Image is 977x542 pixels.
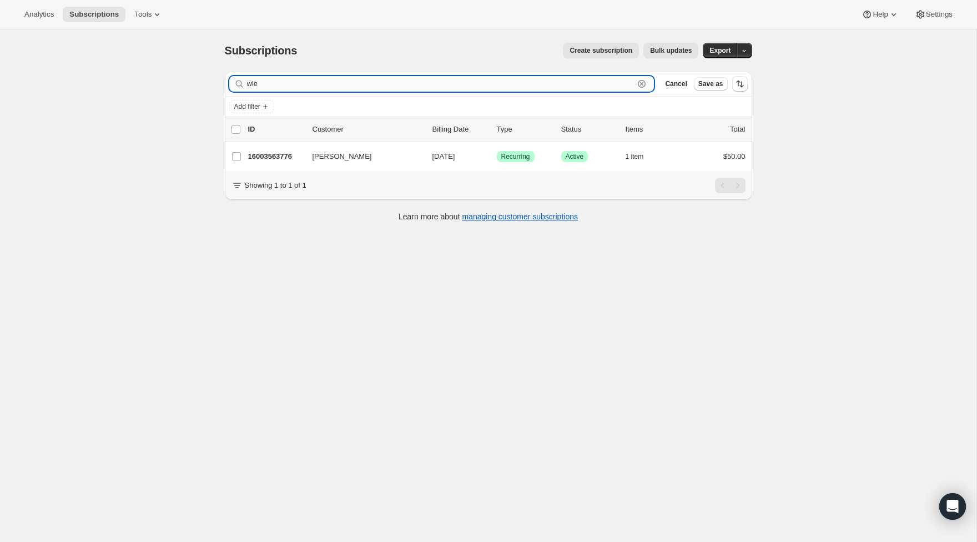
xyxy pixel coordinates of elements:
[245,180,306,191] p: Showing 1 to 1 of 1
[703,43,737,58] button: Export
[723,152,746,160] span: $50.00
[626,152,644,161] span: 1 item
[626,124,681,135] div: Items
[18,7,61,22] button: Analytics
[730,124,745,135] p: Total
[229,100,274,113] button: Add filter
[732,76,748,92] button: Sort the results
[462,212,578,221] a: managing customer subscriptions
[248,149,746,164] div: 16003563776[PERSON_NAME][DATE]SuccessRecurringSuccessActive1 item$50.00
[855,7,905,22] button: Help
[248,151,304,162] p: 16003563776
[570,46,632,55] span: Create subscription
[908,7,959,22] button: Settings
[432,152,455,160] span: [DATE]
[709,46,731,55] span: Export
[24,10,54,19] span: Analytics
[694,77,728,91] button: Save as
[926,10,953,19] span: Settings
[643,43,698,58] button: Bulk updates
[698,79,723,88] span: Save as
[636,78,647,89] button: Clear
[128,7,169,22] button: Tools
[313,124,424,135] p: Customer
[661,77,691,91] button: Cancel
[69,10,119,19] span: Subscriptions
[873,10,888,19] span: Help
[715,178,746,193] nav: Pagination
[501,152,530,161] span: Recurring
[650,46,692,55] span: Bulk updates
[225,44,298,57] span: Subscriptions
[313,151,372,162] span: [PERSON_NAME]
[432,124,488,135] p: Billing Date
[248,124,304,135] p: ID
[63,7,125,22] button: Subscriptions
[561,124,617,135] p: Status
[939,493,966,520] div: Open Intercom Messenger
[563,43,639,58] button: Create subscription
[497,124,552,135] div: Type
[566,152,584,161] span: Active
[665,79,687,88] span: Cancel
[626,149,656,164] button: 1 item
[247,76,634,92] input: Filter subscribers
[234,102,260,111] span: Add filter
[134,10,152,19] span: Tools
[248,124,746,135] div: IDCustomerBilling DateTypeStatusItemsTotal
[399,211,578,222] p: Learn more about
[306,148,417,165] button: [PERSON_NAME]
